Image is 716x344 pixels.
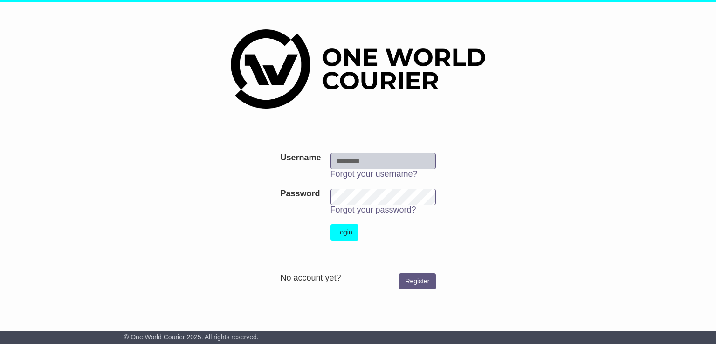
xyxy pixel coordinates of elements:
[124,333,259,341] span: © One World Courier 2025. All rights reserved.
[399,273,435,289] a: Register
[330,224,358,241] button: Login
[280,189,320,199] label: Password
[330,169,418,179] a: Forgot your username?
[280,273,435,283] div: No account yet?
[231,29,485,109] img: One World
[330,205,416,214] a: Forgot your password?
[280,153,321,163] label: Username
